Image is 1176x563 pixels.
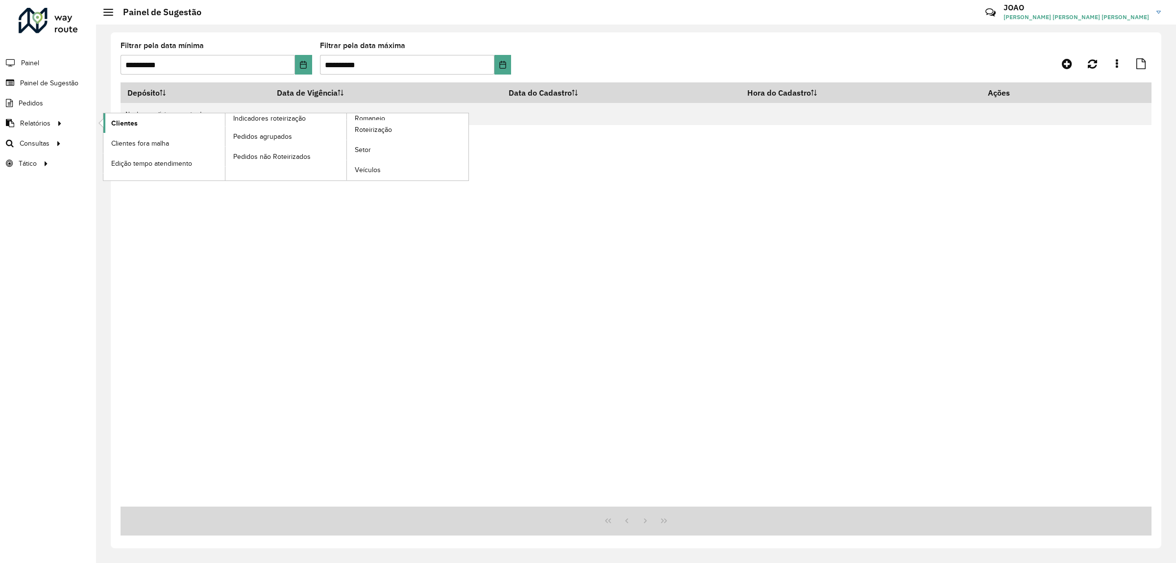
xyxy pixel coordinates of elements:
th: Hora do Cadastro [741,82,981,103]
label: Filtrar pela data mínima [121,40,204,51]
span: Setor [355,145,371,155]
th: Depósito [121,82,270,103]
span: Edição tempo atendimento [111,158,192,169]
span: Relatórios [20,118,50,128]
td: Nenhum registro encontrado [121,103,1151,125]
span: Clientes [111,118,138,128]
a: Clientes [103,113,225,133]
span: Tático [19,158,37,169]
a: Pedidos não Roteirizados [225,147,347,166]
a: Veículos [347,160,468,180]
span: Painel [21,58,39,68]
a: Indicadores roteirização [103,113,347,180]
label: Filtrar pela data máxima [320,40,405,51]
a: Clientes fora malha [103,133,225,153]
button: Choose Date [295,55,312,75]
th: Data do Cadastro [502,82,741,103]
a: Setor [347,140,468,160]
span: Veículos [355,165,381,175]
span: Romaneio [355,113,385,124]
span: Painel de Sugestão [20,78,78,88]
th: Data de Vigência [270,82,502,103]
span: [PERSON_NAME] [PERSON_NAME] [PERSON_NAME] [1004,13,1149,22]
h2: Painel de Sugestão [113,7,201,18]
span: Pedidos agrupados [233,131,292,142]
span: Pedidos não Roteirizados [233,152,311,162]
span: Consultas [20,138,49,149]
a: Romaneio [225,113,469,180]
a: Pedidos agrupados [225,127,347,146]
span: Roteirização [355,125,392,135]
span: Pedidos [19,98,43,108]
span: Clientes fora malha [111,138,169,149]
a: Contato Rápido [980,2,1001,23]
a: Roteirização [347,120,468,140]
h3: JOAO [1004,3,1149,12]
button: Choose Date [494,55,511,75]
span: Indicadores roteirização [233,113,306,124]
a: Edição tempo atendimento [103,154,225,173]
th: Ações [981,82,1040,103]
